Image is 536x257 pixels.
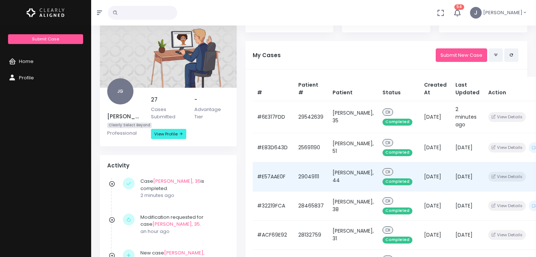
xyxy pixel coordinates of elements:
[328,191,378,220] td: [PERSON_NAME], 38
[140,192,226,199] p: 2 minutes ago
[140,214,226,235] div: Modification requested for case .
[420,220,451,249] td: [DATE]
[382,237,412,244] span: Completed
[328,133,378,162] td: [PERSON_NAME], 51
[140,228,226,235] p: an hour ago
[382,207,412,214] span: Completed
[294,162,328,191] td: 29049111
[328,162,378,191] td: [PERSON_NAME], 44
[451,162,484,191] td: [DATE]
[19,74,34,81] span: Profile
[420,191,451,220] td: [DATE]
[152,221,200,228] a: [PERSON_NAME], 35
[253,162,294,191] td: #E57AAE0F
[19,58,34,65] span: Home
[451,133,484,162] td: [DATE]
[488,172,526,182] button: View Details
[32,36,59,42] span: Submit Case
[451,77,484,101] th: Last Updated
[488,230,526,240] button: View Details
[328,77,378,101] th: Patient
[451,220,484,249] td: [DATE]
[253,133,294,162] td: #E83D643D
[488,112,526,122] button: View Details
[436,48,487,62] a: Submit New Case
[107,123,152,128] span: Clearly Select Beyond
[488,143,526,153] button: View Details
[294,220,328,249] td: 28132759
[328,220,378,249] td: [PERSON_NAME], 31
[194,96,229,103] h5: -
[140,178,226,199] div: Case is completed.
[382,149,412,156] span: Completed
[420,101,451,133] td: [DATE]
[420,133,451,162] td: [DATE]
[294,101,328,133] td: 29542639
[107,113,142,120] h5: [PERSON_NAME]
[294,133,328,162] td: 25691190
[253,220,294,249] td: #ACF69E92
[420,162,451,191] td: [DATE]
[151,129,186,139] a: View Profile
[107,130,142,137] p: Professional
[294,191,328,220] td: 28465837
[378,77,420,101] th: Status
[253,52,436,59] h5: My Cases
[27,5,65,20] img: Logo Horizontal
[454,4,464,10] span: 54
[382,178,412,185] span: Completed
[153,178,201,185] a: [PERSON_NAME], 35
[8,34,83,44] a: Submit Case
[107,162,229,169] h4: Activity
[451,101,484,133] td: 2 minutes ago
[294,77,328,101] th: Patient #
[151,96,186,103] h5: 27
[151,106,186,120] p: Cases Submitted
[253,101,294,133] td: #6E317FDD
[382,119,412,126] span: Completed
[483,9,523,16] span: [PERSON_NAME]
[470,7,482,19] span: J
[253,77,294,101] th: #
[488,201,526,211] button: View Details
[328,101,378,133] td: [PERSON_NAME], 35
[107,78,133,104] span: JG
[194,106,229,120] p: Advantage Tier
[420,77,451,101] th: Created At
[253,191,294,220] td: #32219FCA
[451,191,484,220] td: [DATE]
